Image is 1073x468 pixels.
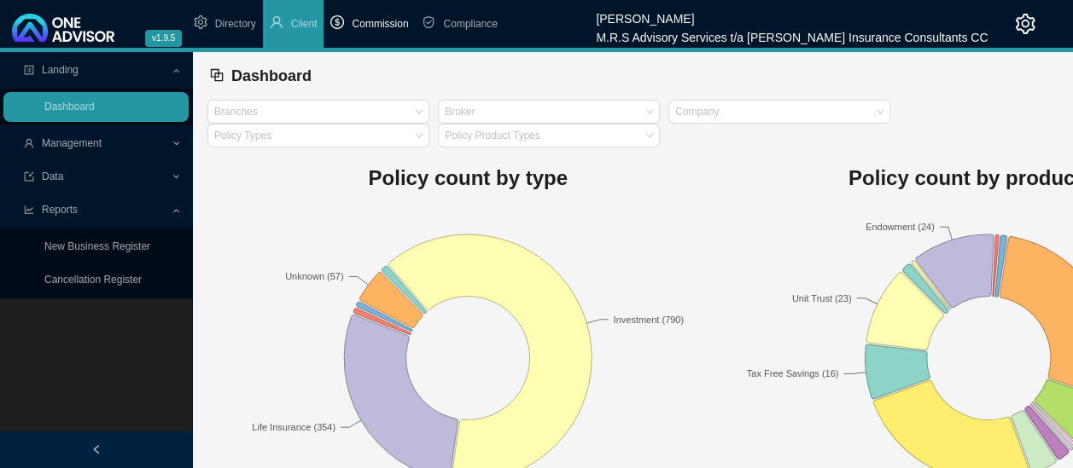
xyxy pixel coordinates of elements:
span: left [91,444,102,454]
span: import [24,171,34,182]
a: New Business Register [44,240,150,252]
span: Compliance [443,18,497,30]
text: Unit Trust (23) [792,293,852,303]
span: setting [1015,14,1035,34]
span: Data [42,170,63,182]
div: [PERSON_NAME] [596,4,988,23]
span: setting [194,15,207,29]
span: user [270,15,283,29]
img: 2df55531c6924b55f21c4cf5d4484680-logo-light.svg [12,14,114,42]
text: Endowment (24) [866,222,935,232]
span: safety [422,15,435,29]
span: line-chart [24,205,34,215]
text: Investment (790) [614,315,685,325]
span: Commission [352,18,408,30]
span: v1.9.5 [145,30,182,47]
text: Life Insurance (354) [252,422,335,432]
span: block [209,67,225,83]
span: Landing [42,64,79,76]
span: Client [291,18,318,30]
span: Management [42,137,102,149]
span: Reports [42,204,78,216]
text: Tax Free Savings (16) [747,369,839,379]
span: profile [24,65,34,75]
h1: Policy count by type [207,161,728,195]
span: Directory [215,18,256,30]
a: Cancellation Register [44,274,142,286]
div: M.R.S Advisory Services t/a [PERSON_NAME] Insurance Consultants CC [596,23,988,42]
a: Dashboard [44,101,95,113]
span: Dashboard [231,67,312,84]
span: user [24,138,34,148]
span: dollar [330,15,344,29]
text: Unknown (57) [285,272,343,282]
